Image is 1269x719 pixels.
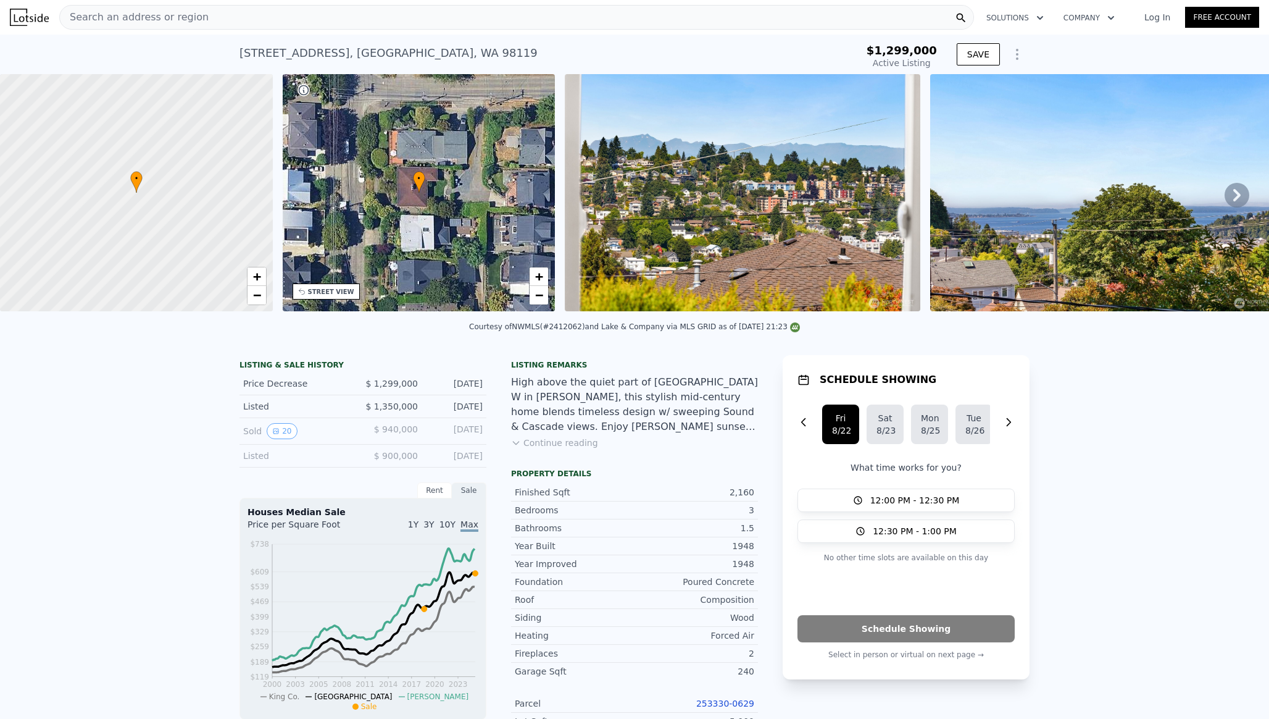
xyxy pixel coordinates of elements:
[408,519,418,529] span: 1Y
[269,692,300,701] span: King Co.
[1185,7,1259,28] a: Free Account
[428,423,483,439] div: [DATE]
[515,629,634,642] div: Heating
[530,267,548,286] a: Zoom in
[957,43,1000,65] button: SAVE
[870,494,960,507] span: 12:00 PM - 12:30 PM
[976,7,1054,29] button: Solutions
[634,647,754,660] div: 2
[374,451,418,461] span: $ 900,000
[250,597,269,606] tspan: $469
[965,424,983,437] div: 8/26
[867,405,904,444] button: Sat8/23
[356,680,375,689] tspan: 2011
[250,673,269,681] tspan: $119
[511,469,758,479] div: Property details
[515,558,634,570] div: Year Improved
[797,615,1015,642] button: Schedule Showing
[413,173,425,184] span: •
[876,424,894,437] div: 8/23
[515,504,634,516] div: Bedrooms
[515,594,634,606] div: Roof
[248,506,478,518] div: Houses Median Sale
[511,437,598,449] button: Continue reading
[511,360,758,370] div: Listing remarks
[515,540,634,552] div: Year Built
[921,424,938,437] div: 8/25
[250,658,269,666] tspan: $189
[515,576,634,588] div: Foundation
[565,74,920,311] img: Sale: 167240996 Parcel: 98169328
[511,375,758,434] div: High above the quiet part of [GEOGRAPHIC_DATA] W in [PERSON_NAME], this stylish mid-century home ...
[634,558,754,570] div: 1948
[239,360,486,372] div: LISTING & SALE HISTORY
[822,405,859,444] button: Fri8/22
[449,680,468,689] tspan: 2023
[333,680,352,689] tspan: 2008
[535,269,543,284] span: +
[374,424,418,434] span: $ 940,000
[696,699,754,708] a: 253330-0629
[460,519,478,532] span: Max
[252,269,260,284] span: +
[965,412,983,424] div: Tue
[243,450,353,462] div: Listed
[425,680,444,689] tspan: 2020
[921,412,938,424] div: Mon
[469,322,800,331] div: Courtesy of NWMLS (#2412062) and Lake & Company via MLS GRID as of [DATE] 21:23
[535,287,543,303] span: −
[365,402,418,411] span: $ 1,350,000
[248,267,266,286] a: Zoom in
[428,450,483,462] div: [DATE]
[248,518,363,538] div: Price per Square Foot
[243,400,353,413] div: Listed
[402,680,422,689] tspan: 2017
[873,525,957,537] span: 12:30 PM - 1:00 PM
[452,482,486,498] div: Sale
[797,461,1015,474] p: What time works for you?
[955,405,992,444] button: Tue8/26
[515,612,634,624] div: Siding
[263,680,282,689] tspan: 2000
[1005,42,1030,67] button: Show Options
[60,10,209,25] span: Search an address or region
[10,9,49,26] img: Lotside
[428,377,483,390] div: [DATE]
[250,540,269,549] tspan: $738
[309,680,328,689] tspan: 2005
[797,489,1015,512] button: 12:00 PM - 12:30 PM
[634,522,754,534] div: 1.5
[1054,7,1125,29] button: Company
[250,613,269,621] tspan: $399
[428,400,483,413] div: [DATE]
[267,423,297,439] button: View historical data
[308,287,354,296] div: STREET VIEW
[867,44,937,57] span: $1,299,000
[423,519,434,529] span: 3Y
[243,377,353,390] div: Price Decrease
[361,702,377,711] span: Sale
[515,665,634,678] div: Garage Sqft
[250,642,269,651] tspan: $259
[634,486,754,498] div: 2,160
[439,519,456,529] span: 10Y
[876,412,894,424] div: Sat
[413,171,425,193] div: •
[634,612,754,624] div: Wood
[243,423,353,439] div: Sold
[250,628,269,636] tspan: $329
[250,568,269,576] tspan: $609
[832,424,849,437] div: 8/22
[130,171,143,193] div: •
[365,379,418,389] span: $ 1,299,000
[239,44,538,62] div: [STREET_ADDRESS] , [GEOGRAPHIC_DATA] , WA 98119
[250,582,269,591] tspan: $539
[417,482,452,498] div: Rent
[634,665,754,678] div: 240
[515,697,634,710] div: Parcel
[820,372,936,387] h1: SCHEDULE SHOWING
[1130,11,1185,23] a: Log In
[379,680,398,689] tspan: 2014
[634,629,754,642] div: Forced Air
[797,550,1015,565] p: No other time slots are available on this day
